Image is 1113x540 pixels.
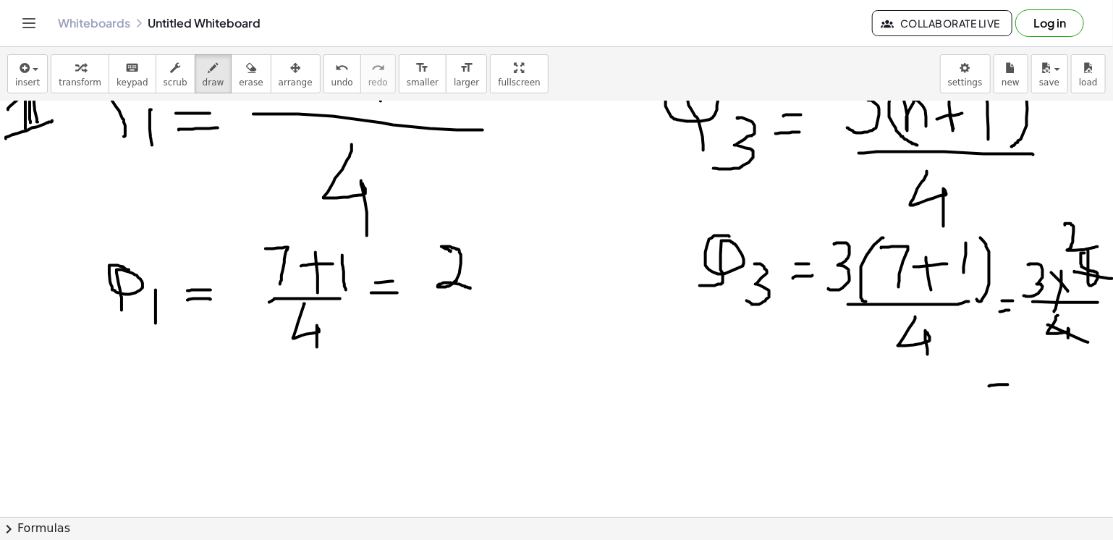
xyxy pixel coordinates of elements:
[399,54,447,93] button: format_sizesmaller
[884,17,1000,30] span: Collaborate Live
[7,54,48,93] button: insert
[872,10,1012,36] button: Collaborate Live
[323,54,361,93] button: undoundo
[446,54,487,93] button: format_sizelarger
[454,77,479,88] span: larger
[335,59,349,77] i: undo
[948,77,983,88] span: settings
[231,54,271,93] button: erase
[239,77,263,88] span: erase
[15,77,40,88] span: insert
[195,54,232,93] button: draw
[17,12,41,35] button: Toggle navigation
[1015,9,1084,37] button: Log in
[415,59,429,77] i: format_size
[271,54,321,93] button: arrange
[51,54,109,93] button: transform
[1039,77,1059,88] span: save
[940,54,991,93] button: settings
[360,54,396,93] button: redoredo
[1079,77,1098,88] span: load
[368,77,388,88] span: redo
[59,77,101,88] span: transform
[407,77,439,88] span: smaller
[371,59,385,77] i: redo
[1071,54,1106,93] button: load
[156,54,195,93] button: scrub
[117,77,148,88] span: keypad
[109,54,156,93] button: keyboardkeypad
[1002,77,1020,88] span: new
[125,59,139,77] i: keyboard
[203,77,224,88] span: draw
[58,16,130,30] a: Whiteboards
[164,77,187,88] span: scrub
[331,77,353,88] span: undo
[460,59,473,77] i: format_size
[994,54,1028,93] button: new
[279,77,313,88] span: arrange
[1031,54,1068,93] button: save
[498,77,540,88] span: fullscreen
[490,54,548,93] button: fullscreen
